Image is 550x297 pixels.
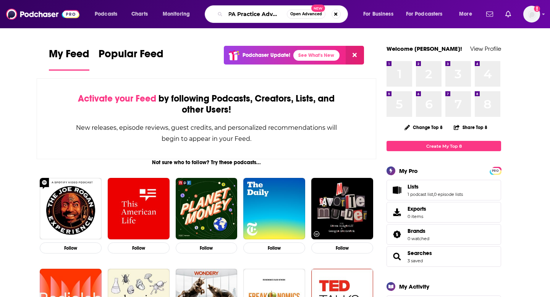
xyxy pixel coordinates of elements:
[293,50,340,61] a: See What's New
[408,236,429,241] a: 0 watched
[363,9,393,19] span: For Business
[99,47,163,65] span: Popular Feed
[406,9,443,19] span: For Podcasters
[37,159,376,166] div: Not sure who to follow? Try these podcasts...
[75,122,338,144] div: New releases, episode reviews, guest credits, and personalized recommendations will begin to appe...
[387,224,501,245] span: Brands
[408,205,426,212] span: Exports
[49,47,89,71] a: My Feed
[389,207,404,218] span: Exports
[176,178,238,240] img: Planet Money
[400,123,447,132] button: Change Top 8
[163,9,190,19] span: Monitoring
[523,6,540,23] span: Logged in as danikarchmer
[387,202,501,223] a: Exports
[433,192,434,197] span: ,
[454,8,482,20] button: open menu
[212,5,355,23] div: Search podcasts, credits, & more...
[108,242,170,253] button: Follow
[399,283,429,290] div: My Activity
[49,47,89,65] span: My Feed
[6,7,79,21] img: Podchaser - Follow, Share and Rate Podcasts
[387,141,501,151] a: Create My Top 8
[408,192,433,197] a: 1 podcast list
[399,167,418,174] div: My Pro
[534,6,540,12] svg: Add a profile image
[131,9,148,19] span: Charts
[226,8,287,20] input: Search podcasts, credits, & more...
[523,6,540,23] img: User Profile
[459,9,472,19] span: More
[387,180,501,200] span: Lists
[290,12,322,16] span: Open Advanced
[311,5,325,12] span: New
[502,8,514,21] a: Show notifications dropdown
[408,228,425,234] span: Brands
[243,52,290,58] p: Podchaser Update!
[358,8,403,20] button: open menu
[401,8,454,20] button: open menu
[408,258,423,263] a: 3 saved
[78,93,156,104] span: Activate your Feed
[40,178,102,240] img: The Joe Rogan Experience
[408,183,419,190] span: Lists
[89,8,127,20] button: open menu
[311,242,373,253] button: Follow
[483,8,496,21] a: Show notifications dropdown
[311,178,373,240] img: My Favorite Murder with Karen Kilgariff and Georgia Hardstark
[389,229,404,240] a: Brands
[75,93,338,115] div: by following Podcasts, Creators, Lists, and other Users!
[287,10,325,19] button: Open AdvancedNew
[387,45,462,52] a: Welcome [PERSON_NAME]!
[408,250,432,257] a: Searches
[408,183,463,190] a: Lists
[453,120,488,135] button: Share Top 8
[470,45,501,52] a: View Profile
[126,8,152,20] a: Charts
[389,251,404,262] a: Searches
[387,246,501,267] span: Searches
[157,8,200,20] button: open menu
[408,214,426,219] span: 0 items
[408,228,429,234] a: Brands
[389,185,404,195] a: Lists
[523,6,540,23] button: Show profile menu
[95,9,117,19] span: Podcasts
[99,47,163,71] a: Popular Feed
[176,242,238,253] button: Follow
[434,192,463,197] a: 0 episode lists
[243,242,305,253] button: Follow
[243,178,305,240] img: The Daily
[108,178,170,240] img: This American Life
[40,242,102,253] button: Follow
[491,168,500,174] span: PRO
[491,168,500,173] a: PRO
